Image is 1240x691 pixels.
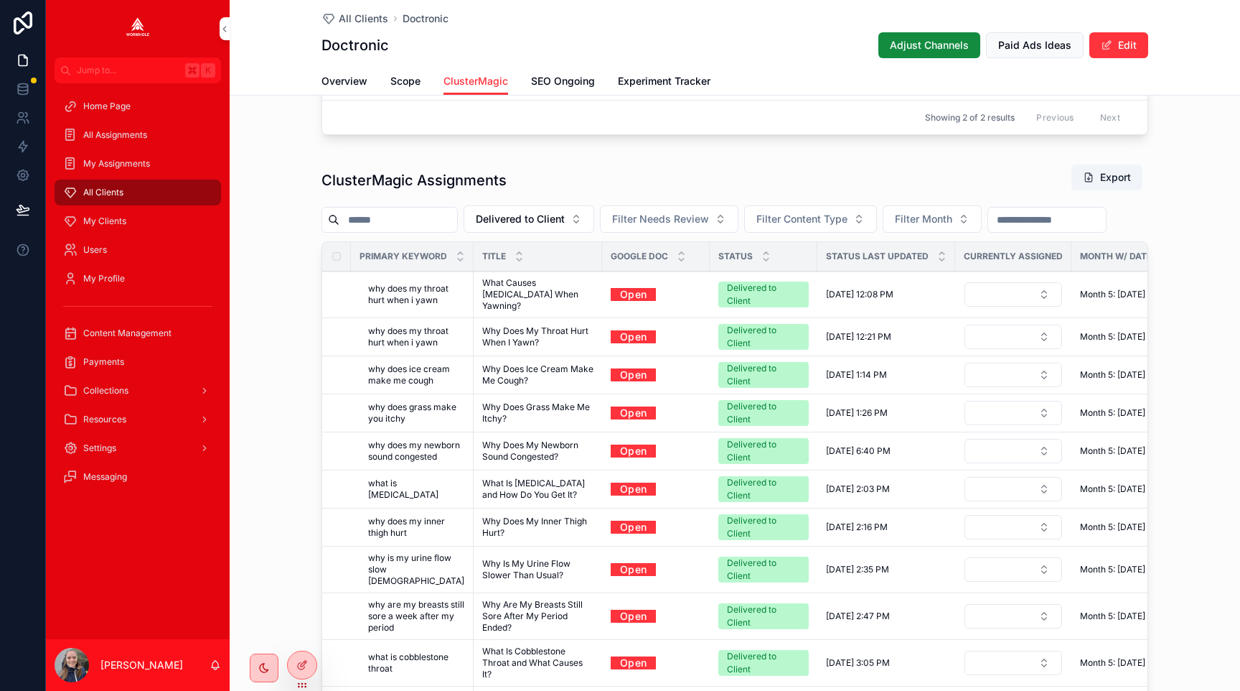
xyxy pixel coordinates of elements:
a: what is [MEDICAL_DATA] [368,478,465,501]
a: Why Does My Inner Thigh Hurt? [482,516,593,539]
a: Why Does My Newborn Sound Congested? [482,440,593,463]
span: Primary Keyword [360,251,447,262]
a: Open [611,483,701,496]
span: Month w/ Dates [1080,251,1157,262]
span: All Clients [339,11,388,26]
span: Why Does Grass Make Me Itchy? [482,402,593,425]
span: Status Last Updated [826,251,929,262]
a: [DATE] 6:40 PM [826,445,947,457]
a: Select Button [964,650,1063,676]
span: Scope [390,74,421,88]
a: Open [611,605,656,627]
a: Open [611,283,656,305]
a: Month 5: [DATE] - [DATE] [1080,657,1182,669]
span: why does my throat hurt when i yawn [368,325,465,348]
span: Collections [83,385,128,396]
a: Open [611,445,701,458]
span: ClusterMagic [443,74,508,88]
a: Select Button [964,282,1063,307]
a: ClusterMagic [443,68,508,96]
a: [DATE] 12:21 PM [826,331,947,343]
a: Open [611,521,701,534]
span: SEO Ongoing [531,74,595,88]
a: Open [611,407,701,419]
a: Month 5: [DATE] - [DATE] [1080,331,1182,343]
div: Delivered to Client [727,514,800,540]
a: why does my inner thigh hurt [368,516,465,539]
a: Content Management [55,320,221,346]
a: Doctronic [403,11,448,26]
a: why are my breasts still sore a week after my period [368,599,465,634]
a: SEO Ongoing [531,68,595,97]
button: Select Button [964,439,1062,463]
a: Why Are My Breasts Still Sore After My Period Ended? [482,599,593,634]
h1: ClusterMagic Assignments [321,170,507,190]
span: Month 5: [DATE] - [DATE] [1080,289,1182,300]
a: Open [611,288,701,301]
img: App logo [126,17,149,40]
a: Open [611,558,656,580]
p: [PERSON_NAME] [100,658,183,672]
a: Why Is My Urine Flow Slower Than Usual? [482,558,593,581]
a: [DATE] 1:14 PM [826,369,947,381]
a: Why Does My Throat Hurt When I Yawn? [482,325,593,348]
a: Month 5: [DATE] - [DATE] [1080,483,1182,495]
span: My Clients [83,215,126,227]
span: [DATE] 12:21 PM [826,331,891,343]
span: Month 5: [DATE] - [DATE] [1080,611,1182,622]
a: My Profile [55,266,221,292]
span: Why Does Ice Cream Make Me Cough? [482,363,593,386]
span: Jump to... [77,65,179,76]
button: Select Button [964,604,1062,629]
a: what is cobblestone throat [368,651,465,674]
div: Delivered to Client [727,650,800,676]
span: Overview [321,74,367,88]
a: why is my urine flow slow [DEMOGRAPHIC_DATA] [368,552,465,587]
button: Paid Ads Ideas [986,32,1084,58]
h1: Doctronic [321,35,389,55]
a: Month 5: [DATE] - [DATE] [1080,407,1182,419]
div: Delivered to Client [727,400,800,426]
a: Settings [55,435,221,461]
a: [DATE] 3:05 PM [826,657,947,669]
span: Showing 2 of 2 results [925,112,1015,124]
a: Open [611,651,656,674]
a: Select Button [964,362,1063,388]
button: Select Button [744,205,877,233]
span: [DATE] 12:08 PM [826,289,893,300]
button: Select Button [964,477,1062,501]
a: Open [611,330,701,343]
a: Open [611,610,701,623]
a: [DATE] 1:26 PM [826,407,947,419]
span: All Assignments [83,129,147,141]
a: Payments [55,349,221,375]
span: Currently Assigned [964,251,1063,262]
div: Delivered to Client [727,282,800,307]
span: why does grass make you itchy [368,402,465,425]
button: Select Button [883,205,982,233]
a: Delivered to Client [718,324,809,350]
a: Month 5: [DATE] - [DATE] [1080,521,1182,533]
a: why does my throat hurt when i yawn [368,283,465,306]
a: All Assignments [55,122,221,148]
button: Select Button [964,651,1062,675]
span: Month 5: [DATE] - [DATE] [1080,564,1182,575]
span: why does ice cream make me cough [368,363,465,386]
a: Delivered to Client [718,476,809,502]
div: Delivered to Client [727,438,800,464]
a: Select Button [964,557,1063,583]
a: What Is [MEDICAL_DATA] and How Do You Get It? [482,478,593,501]
span: Content Management [83,328,172,339]
a: Overview [321,68,367,97]
a: Experiment Tracker [618,68,710,97]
